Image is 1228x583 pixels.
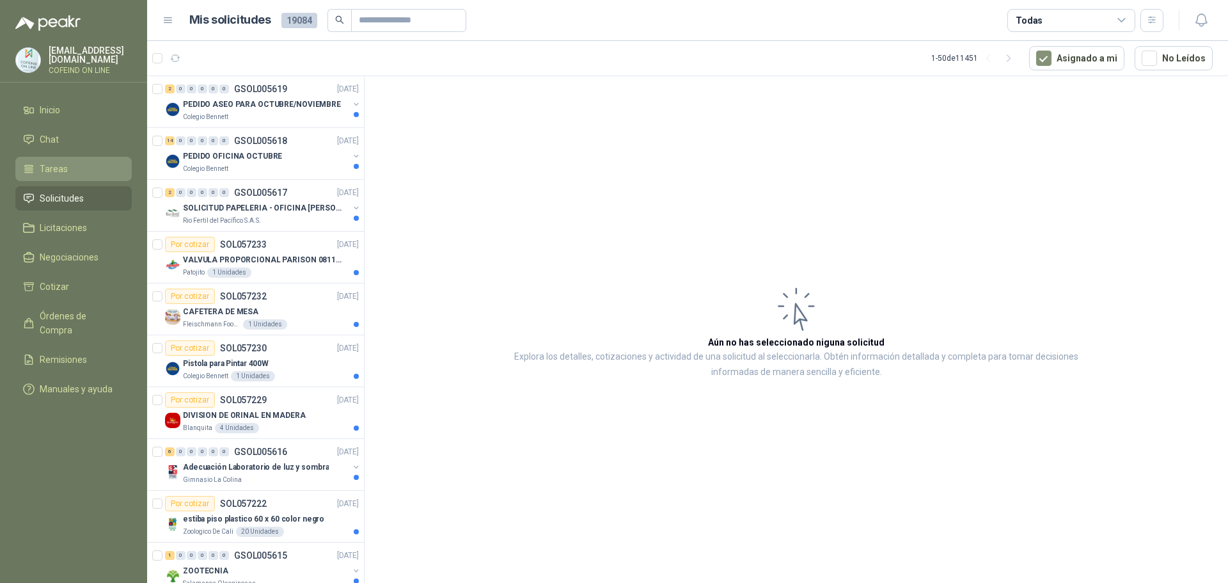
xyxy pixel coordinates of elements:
span: Negociaciones [40,250,98,264]
img: Company Logo [165,361,180,376]
p: DIVISION DE ORINAL EN MADERA [183,410,306,422]
div: Por cotizar [165,237,215,252]
p: GSOL005616 [234,447,287,456]
span: Chat [40,132,59,147]
p: SOL057222 [220,499,267,508]
div: 14 [165,136,175,145]
span: Solicitudes [40,191,84,205]
p: [DATE] [337,498,359,510]
a: 6 0 0 0 0 0 GSOL005616[DATE] Company LogoAdecuación Laboratorio de luz y sombraGimnasio La Colina [165,444,361,485]
button: No Leídos [1135,46,1213,70]
a: Inicio [15,98,132,122]
p: Blanquita [183,423,212,433]
a: Órdenes de Compra [15,304,132,342]
a: Licitaciones [15,216,132,240]
div: Por cotizar [165,340,215,356]
div: 0 [209,447,218,456]
p: Fleischmann Foods S.A. [183,319,240,330]
a: 14 0 0 0 0 0 GSOL005618[DATE] Company LogoPEDIDO OFICINA OCTUBREColegio Bennett [165,133,361,174]
span: Cotizar [40,280,69,294]
div: 0 [187,84,196,93]
div: 0 [176,84,185,93]
p: VALVULA PROPORCIONAL PARISON 0811404612 / 4WRPEH6C4 REXROTH [183,254,342,266]
img: Company Logo [165,465,180,480]
div: 20 Unidades [236,527,284,537]
div: 6 [165,447,175,456]
a: Por cotizarSOL057222[DATE] Company Logoestiba piso plastico 60 x 60 color negroZoologico De Cali2... [147,491,364,543]
a: Cotizar [15,275,132,299]
p: SOL057232 [220,292,267,301]
p: GSOL005619 [234,84,287,93]
a: Chat [15,127,132,152]
a: 2 0 0 0 0 0 GSOL005617[DATE] Company LogoSOLICITUD PAPELERIA - OFICINA [PERSON_NAME]Rio Fertil de... [165,185,361,226]
p: GSOL005618 [234,136,287,145]
div: 0 [198,136,207,145]
div: 2 [165,84,175,93]
a: Remisiones [15,347,132,372]
div: 1 Unidades [243,319,287,330]
p: [DATE] [337,446,359,458]
p: Adecuación Laboratorio de luz y sombra [183,461,329,474]
a: Manuales y ayuda [15,377,132,401]
p: Rio Fertil del Pacífico S.A.S. [183,216,261,226]
div: 0 [187,136,196,145]
p: [DATE] [337,239,359,251]
div: Por cotizar [165,496,215,511]
div: 0 [219,447,229,456]
a: Por cotizarSOL057229[DATE] Company LogoDIVISION DE ORINAL EN MADERABlanquita4 Unidades [147,387,364,439]
div: 0 [198,447,207,456]
div: 1 [165,551,175,560]
p: COFEIND ON LINE [49,67,132,74]
p: [DATE] [337,342,359,355]
span: Licitaciones [40,221,87,235]
div: 1 - 50 de 11451 [931,48,1019,68]
a: Solicitudes [15,186,132,211]
h1: Mis solicitudes [189,11,271,29]
p: Gimnasio La Colina [183,475,242,485]
img: Logo peakr [15,15,81,31]
img: Company Logo [165,413,180,428]
img: Company Logo [165,257,180,273]
div: 0 [209,188,218,197]
p: Pistola para Pintar 400W [183,358,269,370]
div: 0 [198,84,207,93]
p: PEDIDO ASEO PARA OCTUBRE/NOVIEMBRE [183,99,341,111]
div: 0 [176,551,185,560]
div: 0 [219,84,229,93]
span: Órdenes de Compra [40,309,120,337]
p: GSOL005617 [234,188,287,197]
div: Todas [1016,13,1043,28]
div: 0 [209,84,218,93]
div: 0 [209,551,218,560]
img: Company Logo [165,154,180,169]
p: [EMAIL_ADDRESS][DOMAIN_NAME] [49,46,132,64]
div: 0 [219,551,229,560]
p: [DATE] [337,83,359,95]
p: Colegio Bennett [183,164,228,174]
a: Negociaciones [15,245,132,269]
h3: Aún no has seleccionado niguna solicitud [708,335,885,349]
p: GSOL005615 [234,551,287,560]
p: estiba piso plastico 60 x 60 color negro [183,513,324,525]
p: Colegio Bennett [183,371,228,381]
button: Asignado a mi [1029,46,1124,70]
div: 0 [198,188,207,197]
span: Tareas [40,162,68,176]
p: [DATE] [337,394,359,406]
div: 2 [165,188,175,197]
p: [DATE] [337,550,359,562]
p: Colegio Bennett [183,112,228,122]
div: 0 [219,136,229,145]
a: Por cotizarSOL057230[DATE] Company LogoPistola para Pintar 400WColegio Bennett1 Unidades [147,335,364,387]
p: Zoologico De Cali [183,527,233,537]
p: PEDIDO OFICINA OCTUBRE [183,150,282,163]
img: Company Logo [165,516,180,532]
p: ZOOTECNIA [183,565,228,577]
div: 0 [219,188,229,197]
p: [DATE] [337,135,359,147]
img: Company Logo [165,102,180,117]
div: 0 [187,188,196,197]
div: 1 Unidades [231,371,275,381]
span: 19084 [281,13,317,28]
span: Manuales y ayuda [40,382,113,396]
